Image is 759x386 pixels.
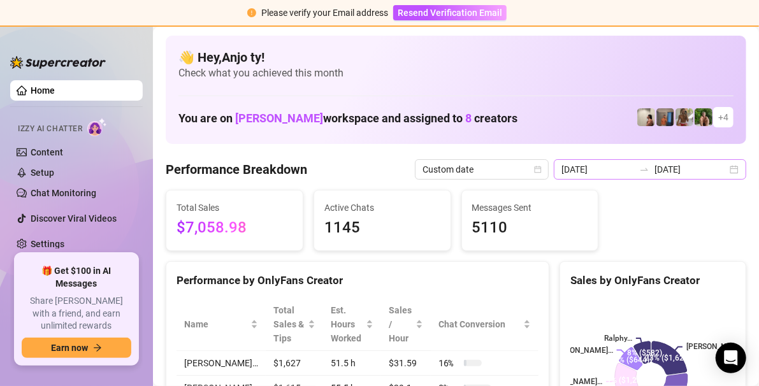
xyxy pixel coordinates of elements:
[266,298,323,351] th: Total Sales & Tips
[381,298,431,351] th: Sales / Hour
[31,188,96,198] a: Chat Monitoring
[266,351,323,376] td: $1,627
[177,298,266,351] th: Name
[177,201,293,215] span: Total Sales
[31,147,63,157] a: Content
[637,108,655,126] img: Ralphy
[324,201,440,215] span: Active Chats
[472,201,588,215] span: Messages Sent
[438,317,521,331] span: Chat Conversion
[686,343,750,352] text: [PERSON_NAME]…
[654,162,727,176] input: End date
[31,239,64,249] a: Settings
[438,356,459,370] span: 16 %
[235,111,323,125] span: [PERSON_NAME]
[695,108,712,126] img: Nathaniel
[178,111,517,125] h1: You are on workspace and assigned to creators
[676,108,693,126] img: Nathaniel
[331,303,363,345] div: Est. Hours Worked
[570,272,735,289] div: Sales by OnlyFans Creator
[10,56,106,69] img: logo-BBDzfeDw.svg
[22,265,131,290] span: 🎁 Get $100 in AI Messages
[561,162,634,176] input: Start date
[22,295,131,332] span: Share [PERSON_NAME] with a friend, and earn unlimited rewards
[166,161,307,178] h4: Performance Breakdown
[247,8,256,17] span: exclamation-circle
[177,272,539,289] div: Performance by OnlyFans Creator
[549,346,613,355] text: [PERSON_NAME]…
[31,85,55,96] a: Home
[639,164,649,175] span: swap-right
[261,6,388,20] div: Please verify your Email address
[324,216,440,240] span: 1145
[465,111,472,125] span: 8
[431,298,539,351] th: Chat Conversion
[534,166,542,173] span: calendar
[389,303,413,345] span: Sales / Hour
[718,110,728,124] span: + 4
[51,343,88,353] span: Earn now
[31,168,54,178] a: Setup
[381,351,431,376] td: $31.59
[604,334,632,343] text: Ralphy…
[639,164,649,175] span: to
[716,343,746,373] div: Open Intercom Messenger
[178,66,734,80] span: Check what you achieved this month
[423,160,541,179] span: Custom date
[87,118,107,136] img: AI Chatter
[539,377,602,386] text: [PERSON_NAME]…
[273,303,305,345] span: Total Sales & Tips
[93,343,102,352] span: arrow-right
[18,123,82,135] span: Izzy AI Chatter
[393,5,507,20] button: Resend Verification Email
[398,8,502,18] span: Resend Verification Email
[323,351,381,376] td: 51.5 h
[178,48,734,66] h4: 👋 Hey, Anjo ty !
[472,216,588,240] span: 5110
[31,213,117,224] a: Discover Viral Videos
[177,351,266,376] td: [PERSON_NAME]…
[22,338,131,358] button: Earn nowarrow-right
[184,317,248,331] span: Name
[656,108,674,126] img: Wayne
[177,216,293,240] span: $7,058.98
